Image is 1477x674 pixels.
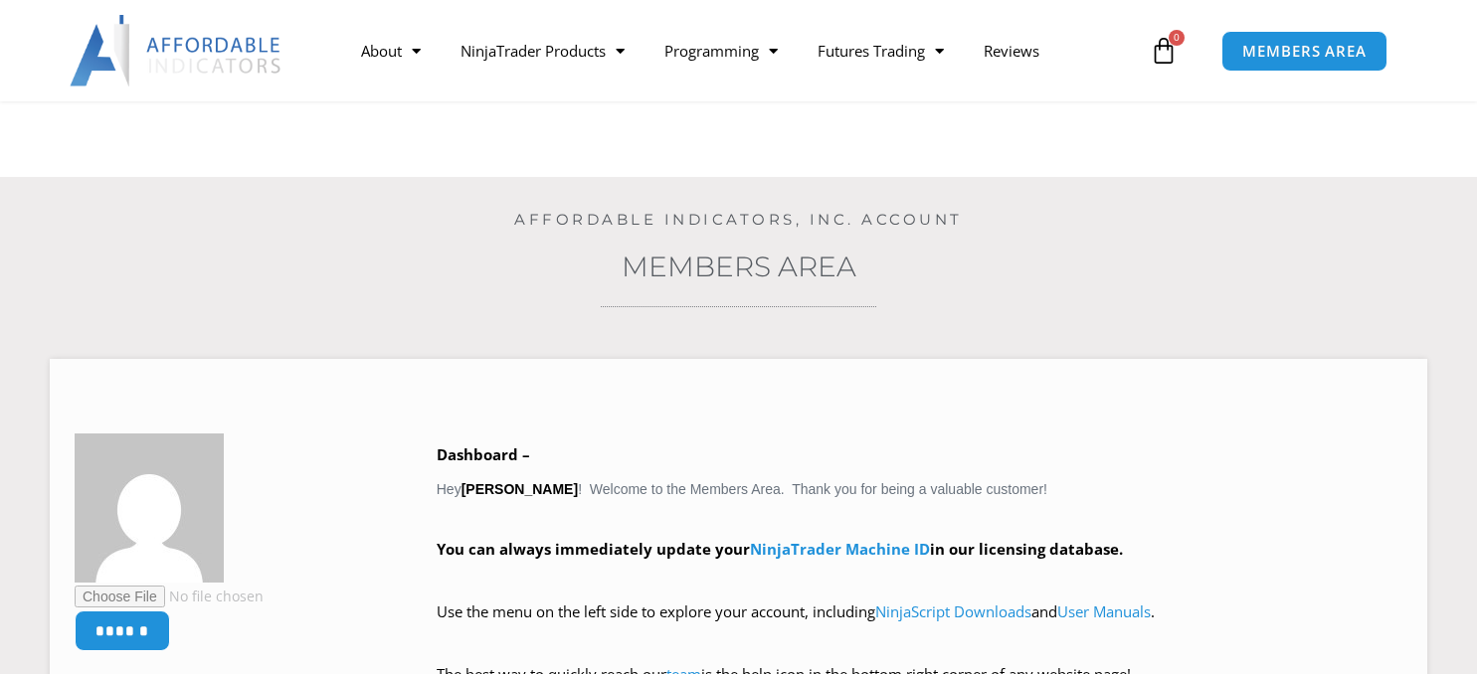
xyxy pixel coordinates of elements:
[441,28,645,74] a: NinjaTrader Products
[341,28,441,74] a: About
[622,250,856,283] a: Members Area
[514,210,963,229] a: Affordable Indicators, Inc. Account
[1221,31,1387,72] a: MEMBERS AREA
[1169,30,1185,46] span: 0
[75,433,224,583] img: fa20223873721691c5910a1455adaeea0e324a0e30ffee0d593c65250eb2771d
[341,28,1145,74] nav: Menu
[1120,22,1207,80] a: 0
[1057,601,1151,621] a: User Manuals
[798,28,964,74] a: Futures Trading
[875,601,1031,621] a: NinjaScript Downloads
[437,444,530,464] b: Dashboard –
[645,28,798,74] a: Programming
[437,539,1123,559] strong: You can always immediately update your in our licensing database.
[437,598,1402,654] p: Use the menu on the left side to explore your account, including and .
[70,15,283,86] img: LogoAI | Affordable Indicators – NinjaTrader
[462,481,578,497] strong: [PERSON_NAME]
[1242,44,1367,59] span: MEMBERS AREA
[964,28,1059,74] a: Reviews
[750,539,930,559] a: NinjaTrader Machine ID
